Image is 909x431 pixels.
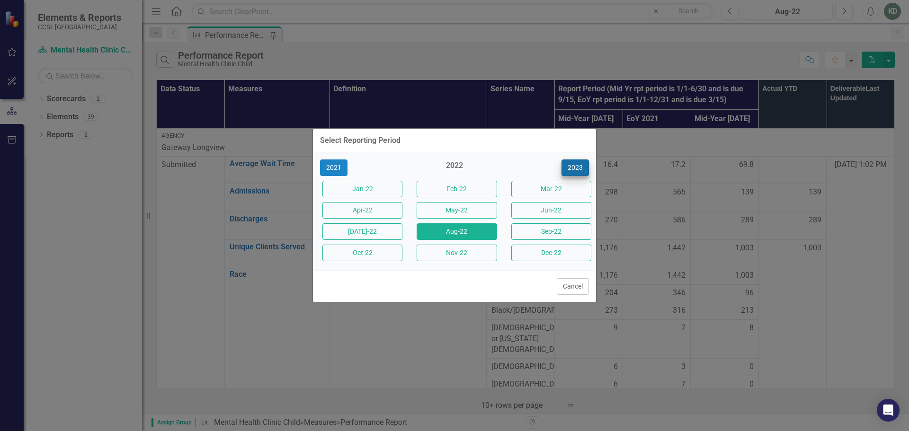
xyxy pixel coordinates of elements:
[417,223,497,240] button: Aug-22
[322,223,402,240] button: [DATE]-22
[414,160,494,176] div: 2022
[561,159,589,176] button: 2023
[511,202,591,219] button: Jun-22
[322,245,402,261] button: Oct-22
[417,202,497,219] button: May-22
[417,245,497,261] button: Nov-22
[877,399,900,422] div: Open Intercom Messenger
[322,181,402,197] button: Jan-22
[320,136,401,145] div: Select Reporting Period
[511,245,591,261] button: Dec-22
[557,278,589,295] button: Cancel
[417,181,497,197] button: Feb-22
[320,159,348,176] button: 2021
[322,202,402,219] button: Apr-22
[511,223,591,240] button: Sep-22
[511,181,591,197] button: Mar-22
